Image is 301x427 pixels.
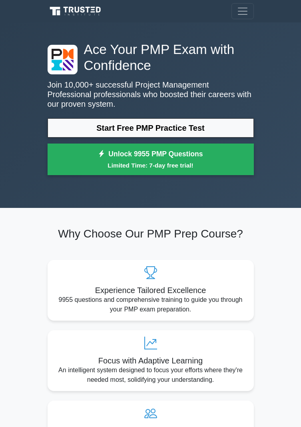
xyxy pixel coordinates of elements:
[54,356,247,365] h5: Focus with Adaptive Learning
[48,118,254,138] a: Start Free PMP Practice Test
[48,144,254,176] a: Unlock 9955 PMP QuestionsLimited Time: 7-day free trial!
[58,161,244,170] small: Limited Time: 7-day free trial!
[231,3,254,19] button: Toggle navigation
[48,42,254,74] h1: Ace Your PMP Exam with Confidence
[54,365,247,385] p: An intelligent system designed to focus your efforts where they're needed most, solidifying your ...
[54,285,247,295] h5: Experience Tailored Excellence
[48,80,254,109] p: Join 10,000+ successful Project Management Professional professionals who boosted their careers w...
[54,295,247,314] p: 9955 questions and comprehensive training to guide you through your PMP exam preparation.
[48,227,254,241] h2: Why Choose Our PMP Prep Course?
